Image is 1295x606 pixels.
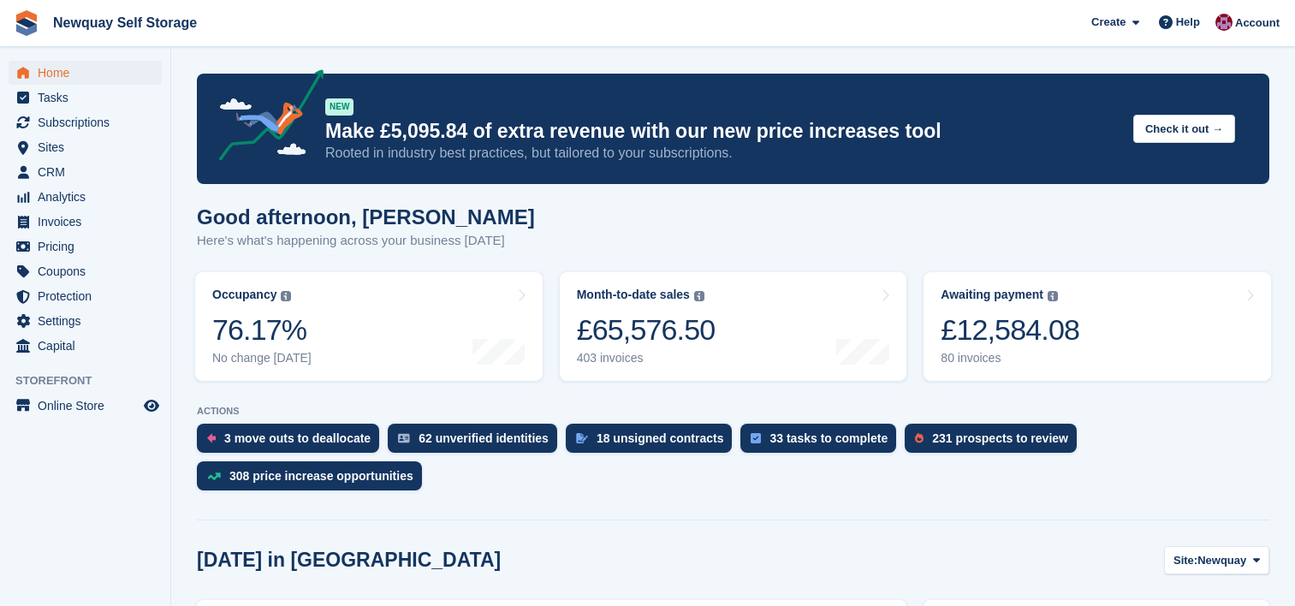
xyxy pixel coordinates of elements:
img: prospect-51fa495bee0391a8d652442698ab0144808aea92771e9ea1ae160a38d050c398.svg [915,433,924,443]
a: menu [9,185,162,209]
a: menu [9,210,162,234]
div: 80 invoices [941,351,1079,365]
a: menu [9,259,162,283]
a: menu [9,309,162,333]
span: Account [1235,15,1280,32]
p: Rooted in industry best practices, but tailored to your subscriptions. [325,144,1120,163]
a: menu [9,86,162,110]
span: Subscriptions [38,110,140,134]
span: Invoices [38,210,140,234]
a: 231 prospects to review [905,424,1085,461]
span: Protection [38,284,140,308]
div: Occupancy [212,288,276,302]
a: menu [9,61,162,85]
img: price-adjustments-announcement-icon-8257ccfd72463d97f412b2fc003d46551f7dbcb40ab6d574587a9cd5c0d94... [205,69,324,167]
button: Check it out → [1133,115,1235,143]
a: menu [9,160,162,184]
div: NEW [325,98,353,116]
a: 33 tasks to complete [740,424,905,461]
a: 308 price increase opportunities [197,461,431,499]
span: Sites [38,135,140,159]
div: Awaiting payment [941,288,1043,302]
h1: Good afternoon, [PERSON_NAME] [197,205,535,229]
div: 3 move outs to deallocate [224,431,371,445]
div: Month-to-date sales [577,288,690,302]
div: 62 unverified identities [419,431,549,445]
button: Site: Newquay [1164,546,1269,574]
img: verify_identity-adf6edd0f0f0b5bbfe63781bf79b02c33cf7c696d77639b501bdc392416b5a36.svg [398,433,410,443]
a: Awaiting payment £12,584.08 80 invoices [924,272,1271,381]
span: Help [1176,14,1200,31]
p: Make £5,095.84 of extra revenue with our new price increases tool [325,119,1120,144]
img: icon-info-grey-7440780725fd019a000dd9b08b2336e03edf1995a4989e88bcd33f0948082b44.svg [281,291,291,301]
span: Home [38,61,140,85]
span: Pricing [38,235,140,258]
div: £12,584.08 [941,312,1079,348]
p: ACTIONS [197,406,1269,417]
img: Paul Upson [1215,14,1233,31]
span: Coupons [38,259,140,283]
a: Newquay Self Storage [46,9,204,37]
a: Month-to-date sales £65,576.50 403 invoices [560,272,907,381]
img: icon-info-grey-7440780725fd019a000dd9b08b2336e03edf1995a4989e88bcd33f0948082b44.svg [1048,291,1058,301]
a: 18 unsigned contracts [566,424,741,461]
img: contract_signature_icon-13c848040528278c33f63329250d36e43548de30e8caae1d1a13099fd9432cc5.svg [576,433,588,443]
a: Preview store [141,395,162,416]
span: Online Store [38,394,140,418]
a: Occupancy 76.17% No change [DATE] [195,272,543,381]
img: task-75834270c22a3079a89374b754ae025e5fb1db73e45f91037f5363f120a921f8.svg [751,433,761,443]
img: stora-icon-8386f47178a22dfd0bd8f6a31ec36ba5ce8667c1dd55bd0f319d3a0aa187defe.svg [14,10,39,36]
a: 3 move outs to deallocate [197,424,388,461]
span: Storefront [15,372,170,389]
span: Settings [38,309,140,333]
span: Create [1091,14,1126,31]
span: Capital [38,334,140,358]
span: CRM [38,160,140,184]
img: move_outs_to_deallocate_icon-f764333ba52eb49d3ac5e1228854f67142a1ed5810a6f6cc68b1a99e826820c5.svg [207,433,216,443]
div: 231 prospects to review [932,431,1068,445]
a: menu [9,235,162,258]
a: menu [9,394,162,418]
div: 18 unsigned contracts [597,431,724,445]
a: 62 unverified identities [388,424,566,461]
div: 33 tasks to complete [769,431,888,445]
a: menu [9,135,162,159]
span: Site: [1173,552,1197,569]
a: menu [9,110,162,134]
a: menu [9,284,162,308]
img: price_increase_opportunities-93ffe204e8149a01c8c9dc8f82e8f89637d9d84a8eef4429ea346261dce0b2c0.svg [207,472,221,480]
div: 403 invoices [577,351,716,365]
a: menu [9,334,162,358]
span: Newquay [1197,552,1246,569]
img: icon-info-grey-7440780725fd019a000dd9b08b2336e03edf1995a4989e88bcd33f0948082b44.svg [694,291,704,301]
p: Here's what's happening across your business [DATE] [197,231,535,251]
div: No change [DATE] [212,351,312,365]
div: 76.17% [212,312,312,348]
span: Tasks [38,86,140,110]
div: 308 price increase opportunities [229,469,413,483]
div: £65,576.50 [577,312,716,348]
h2: [DATE] in [GEOGRAPHIC_DATA] [197,549,501,572]
span: Analytics [38,185,140,209]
